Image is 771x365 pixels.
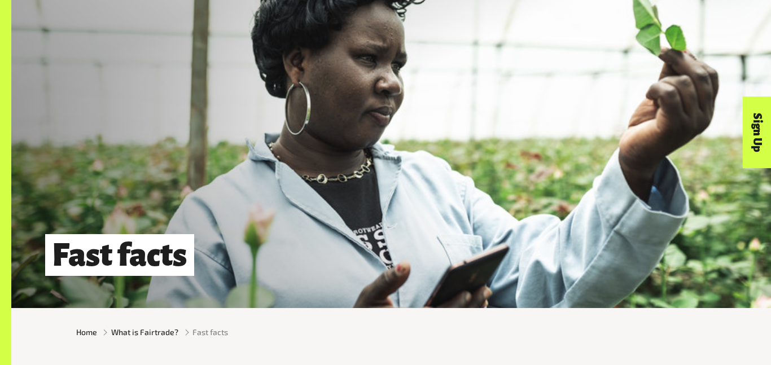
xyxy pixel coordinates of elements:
h1: Fast facts [45,234,194,276]
a: Home [76,326,97,338]
a: What is Fairtrade? [111,326,178,338]
span: Fast facts [192,326,228,338]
